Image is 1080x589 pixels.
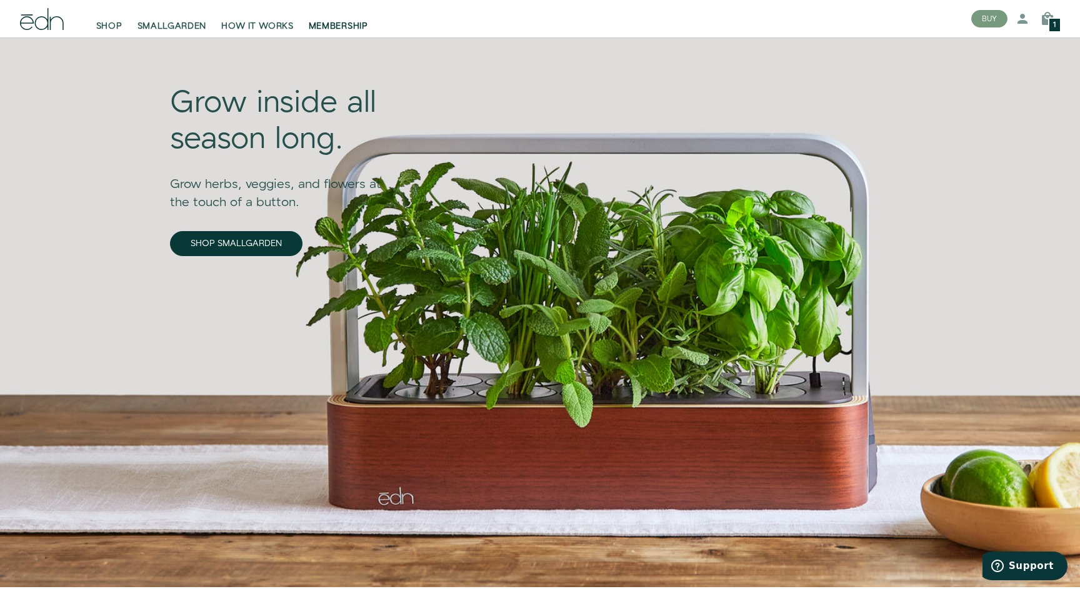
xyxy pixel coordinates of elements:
span: HOW IT WORKS [221,20,293,32]
a: SHOP SMALLGARDEN [170,231,302,256]
div: Grow herbs, veggies, and flowers at the touch of a button. [170,158,400,212]
span: 1 [1053,22,1056,29]
span: SMALLGARDEN [137,20,207,32]
button: BUY [971,10,1007,27]
span: SHOP [96,20,122,32]
a: MEMBERSHIP [301,5,376,32]
div: Grow inside all season long. [170,86,400,157]
a: SHOP [89,5,130,32]
a: SMALLGARDEN [130,5,214,32]
a: HOW IT WORKS [214,5,301,32]
iframe: Opens a widget where you can find more information [982,552,1067,583]
span: MEMBERSHIP [309,20,368,32]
